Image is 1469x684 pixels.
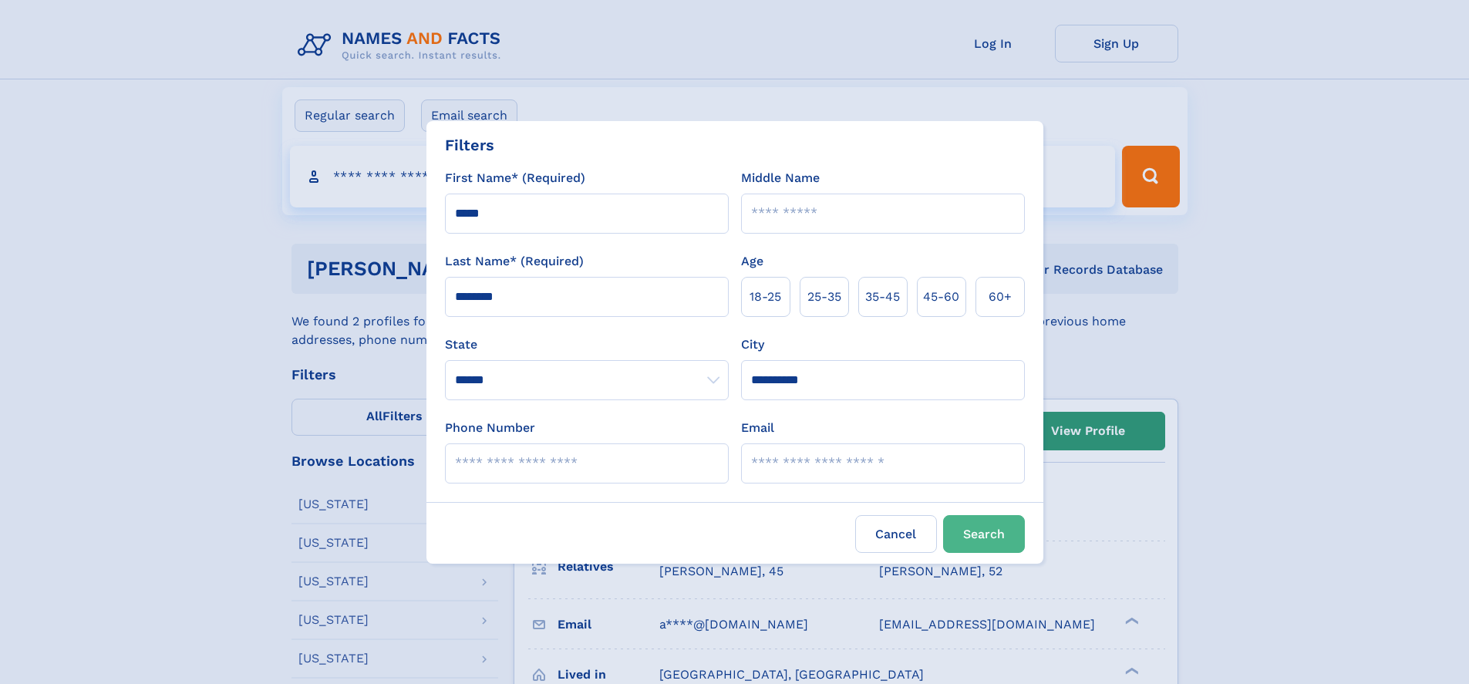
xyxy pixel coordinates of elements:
label: Email [741,419,774,437]
label: First Name* (Required) [445,169,585,187]
span: 18‑25 [750,288,781,306]
label: Phone Number [445,419,535,437]
span: 25‑35 [807,288,841,306]
div: Filters [445,133,494,157]
label: Cancel [855,515,937,553]
button: Search [943,515,1025,553]
label: City [741,335,764,354]
label: Last Name* (Required) [445,252,584,271]
label: Age [741,252,763,271]
label: State [445,335,729,354]
span: 60+ [989,288,1012,306]
span: 35‑45 [865,288,900,306]
span: 45‑60 [923,288,959,306]
label: Middle Name [741,169,820,187]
